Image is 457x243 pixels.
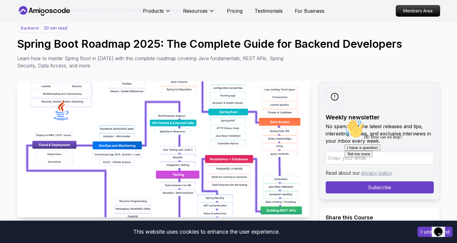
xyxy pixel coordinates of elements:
[2,18,60,23] span: Hi! How can we help?
[326,123,434,144] p: No spam. Just the latest releases and tips, interesting articles, and exclusive interviews in you...
[432,219,451,237] iframe: chat widget
[44,25,67,31] p: 30 min read
[18,24,41,32] p: backend
[326,213,434,222] h2: Share this Course
[17,38,440,50] h1: Spring Boot Roadmap 2025: The Complete Guide for Backend Developers
[183,7,215,19] button: Resources
[5,225,408,238] div: This website uses cookies to enhance the user experience.
[2,34,30,40] button: Tell me more
[326,113,434,121] h2: Weekly newsletter
[417,227,452,237] button: Accept cookies
[255,7,283,15] a: Testimonials
[326,181,434,193] button: Subscribe
[17,55,288,69] p: Learn how to master Spring Boot in [DATE] with this complete roadmap covering Java fundamentals, ...
[396,5,440,17] a: Members Area
[143,7,164,15] p: Products
[2,28,38,34] button: I have a question
[326,152,434,164] input: Enter your email
[17,81,310,217] img: Spring Boot Roadmap 2025: The Complete Guide for Backend Developers thumbnail
[183,7,208,15] p: Resources
[295,7,324,15] a: For Business
[326,169,434,177] p: Read about our .
[2,2,111,40] div: 👋Hi! How can we help?I have a questionTell me more
[2,2,22,22] img: :wave:
[396,5,440,16] p: Members Area
[227,7,243,15] a: Pricing
[342,117,451,216] iframe: chat widget
[143,7,171,19] button: Products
